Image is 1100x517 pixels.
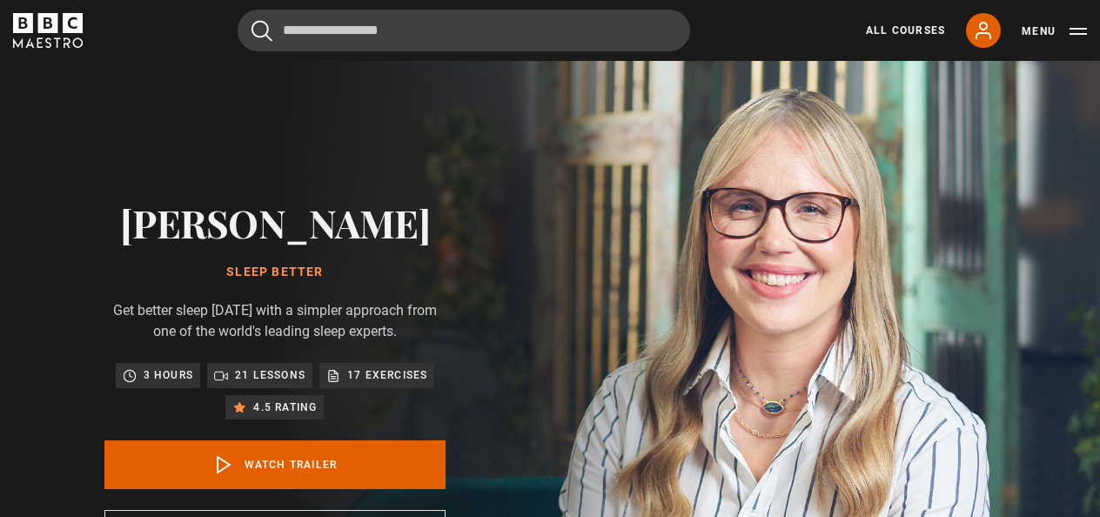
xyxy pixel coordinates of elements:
[13,13,83,48] svg: BBC Maestro
[104,265,446,279] h1: Sleep Better
[104,440,446,489] a: Watch Trailer
[252,20,272,42] button: Submit the search query
[144,366,193,384] p: 3 hours
[253,399,317,416] p: 4.5 rating
[235,366,305,384] p: 21 lessons
[347,366,427,384] p: 17 exercises
[104,200,446,245] h2: [PERSON_NAME]
[1022,23,1087,40] button: Toggle navigation
[104,300,446,342] p: Get better sleep [DATE] with a simpler approach from one of the world's leading sleep experts.
[866,23,945,38] a: All Courses
[238,10,690,51] input: Search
